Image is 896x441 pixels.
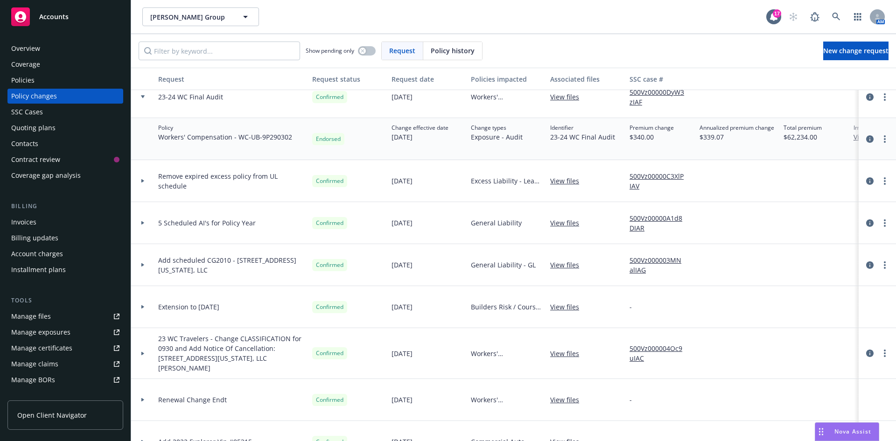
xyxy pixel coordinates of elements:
span: 5 Scheduled AI's for Policy Year [158,218,256,228]
span: General Liability [471,218,522,228]
button: Policies impacted [467,68,546,90]
div: Billing [7,202,123,211]
a: View files [550,92,587,102]
span: [PERSON_NAME] Group [150,12,231,22]
div: Request status [312,74,384,84]
span: Confirmed [316,177,343,185]
a: Contacts [7,136,123,151]
a: Manage BORs [7,372,123,387]
a: Search [827,7,846,26]
div: Manage claims [11,357,58,371]
a: View files [550,302,587,312]
span: Total premium [784,124,822,132]
a: SSC Cases [7,105,123,119]
div: Policies [11,73,35,88]
div: Manage certificates [11,341,72,356]
a: Invoices [7,215,123,230]
div: Quoting plans [11,120,56,135]
span: Workers' Compensation - WC [471,92,543,102]
div: Manage exposures [11,325,70,340]
a: Contract review [7,152,123,167]
a: 500Vz00000C3XlPIAV [630,171,692,191]
span: Add scheduled CG2010 - [STREET_ADDRESS][US_STATE], LLC [158,255,305,275]
a: 500Vz00000A1d8DIAR [630,213,692,233]
span: 23-24 WC Final Audit [158,92,223,102]
span: Request [389,46,415,56]
a: circleInformation [864,91,875,103]
span: General Liability - GL [471,260,536,270]
div: Drag to move [815,423,827,441]
a: View files [550,349,587,358]
a: View files [550,260,587,270]
span: Change effective date [392,124,448,132]
span: Builders Risk / Course of Construction [471,302,543,312]
button: Request status [308,68,388,90]
a: Policies [7,73,123,88]
span: Confirmed [316,93,343,101]
a: Manage certificates [7,341,123,356]
a: View files [550,218,587,228]
span: Exposure - Audit [471,132,523,142]
span: Accounts [39,13,69,21]
a: Account charges [7,246,123,261]
div: Contract review [11,152,60,167]
span: Confirmed [316,396,343,404]
span: Change types [471,124,523,132]
div: 17 [773,9,781,18]
div: Toggle Row Expanded [131,76,154,118]
div: Installment plans [11,262,66,277]
div: Coverage gap analysis [11,168,81,183]
span: [DATE] [392,132,448,142]
a: 500Vz000003MNalIAG [630,255,692,275]
div: Account charges [11,246,63,261]
div: Coverage [11,57,40,72]
a: more [879,217,890,229]
span: [DATE] [392,218,413,228]
div: Billing updates [11,231,58,245]
a: more [879,259,890,271]
div: Tools [7,296,123,305]
a: Accounts [7,4,123,30]
span: - [630,302,632,312]
div: Toggle Row Expanded [131,160,154,202]
div: Toggle Row Expanded [131,244,154,286]
div: Associated files [550,74,622,84]
span: Confirmed [316,261,343,269]
a: 500Vz00000DyW3zIAF [630,87,692,107]
span: $340.00 [630,132,674,142]
a: more [879,133,890,145]
div: Policy changes [11,89,57,104]
div: Policies impacted [471,74,543,84]
a: circleInformation [864,133,875,145]
span: Excess Liability - Lead $5M XS [471,176,543,186]
a: New change request [823,42,889,60]
a: Quoting plans [7,120,123,135]
a: Start snowing [784,7,803,26]
div: Request [158,74,305,84]
button: Request date [388,68,467,90]
span: [DATE] [392,302,413,312]
a: more [879,91,890,103]
button: Nova Assist [815,422,879,441]
a: Coverage gap analysis [7,168,123,183]
div: Toggle Row Expanded [131,118,154,160]
a: Policy changes [7,89,123,104]
div: Summary of insurance [11,388,82,403]
button: SSC case # [626,68,696,90]
span: Remove expired excess policy from UL schedule [158,171,305,191]
span: Open Client Navigator [17,410,87,420]
a: Switch app [848,7,867,26]
a: View files [550,176,587,186]
a: View files [550,395,587,405]
span: Annualized premium change [700,124,774,132]
a: Overview [7,41,123,56]
div: Request date [392,74,463,84]
a: 500Vz000004Oc9uIAC [630,343,692,363]
div: Invoices [11,215,36,230]
div: Manage files [11,309,51,324]
span: Premium change [630,124,674,132]
a: circleInformation [864,217,875,229]
div: Contacts [11,136,38,151]
button: Request [154,68,308,90]
span: Workers' Compensation - WC [471,395,543,405]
